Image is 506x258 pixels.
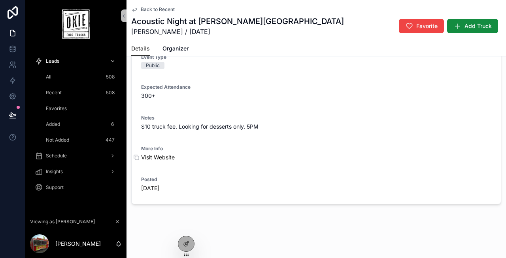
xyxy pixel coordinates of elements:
p: [DATE] [141,184,159,192]
a: Support [30,180,122,194]
span: Not Added [46,137,69,143]
div: 508 [104,88,117,97]
a: Insights [30,165,122,179]
span: Recent [46,90,62,96]
span: Insights [46,168,63,175]
a: Details [131,41,150,56]
span: Schedule [46,153,67,159]
button: Favorite [399,19,444,33]
span: Posted [141,176,157,182]
a: Back to Recent [131,6,175,13]
span: Added [46,121,60,127]
span: Viewing as [PERSON_NAME] [30,219,95,225]
a: All508 [40,70,122,84]
button: Add Truck [447,19,498,33]
a: Visit Website [141,154,175,161]
span: Leads [46,58,59,64]
div: 447 [103,135,117,145]
a: Favorites [40,101,122,116]
span: Back to Recent [141,6,175,13]
a: Recent508 [40,86,122,100]
img: App logo [62,9,89,39]
a: Added6 [40,117,122,131]
a: Not Added447 [40,133,122,147]
span: 300+ [141,92,491,100]
span: All [46,74,51,80]
span: More Info [141,146,163,151]
span: Details [131,45,150,52]
span: Favorites [46,105,67,112]
span: [PERSON_NAME] / [DATE] [131,27,344,36]
a: Organizer [162,41,189,57]
div: scrollable content [25,49,126,205]
span: $10 truck fee. Looking for desserts only. 5PM [141,123,491,131]
span: Organizer [162,45,189,52]
a: Schedule [30,149,122,163]
span: Support [46,184,64,191]
a: Leads [30,54,122,68]
span: Add Truck [464,22,492,30]
span: Notes [141,115,155,121]
p: [PERSON_NAME] [55,240,101,248]
div: 6 [108,120,117,129]
h1: Acoustic Night at [PERSON_NAME][GEOGRAPHIC_DATA] [131,16,344,27]
div: Public [146,62,160,69]
span: Expected Attendance [141,84,191,90]
span: Event Type [141,54,166,60]
div: 508 [104,72,117,82]
span: Favorite [416,22,438,30]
